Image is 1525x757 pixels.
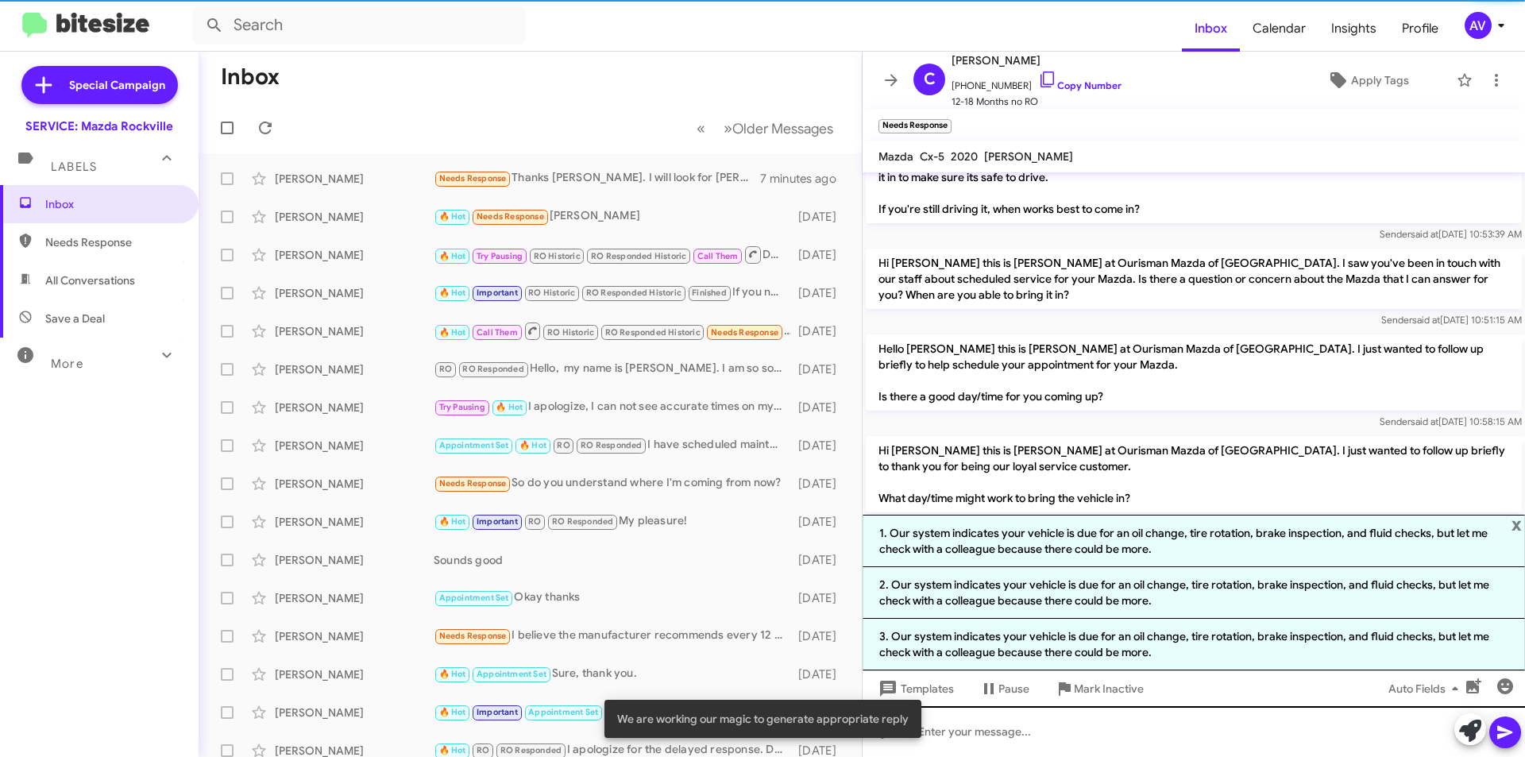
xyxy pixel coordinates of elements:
span: Try Pausing [439,402,485,412]
span: Mazda [878,149,913,164]
span: Labels [51,160,97,174]
p: Hi [PERSON_NAME] this is [PERSON_NAME] at Ourisman Mazda of [GEOGRAPHIC_DATA]. I saw you've been ... [866,249,1522,309]
span: Special Campaign [69,77,165,93]
small: Needs Response [878,119,952,133]
button: Next [714,112,843,145]
div: 7 minutes ago [760,171,849,187]
span: We are working our magic to generate appropriate reply [617,711,909,727]
button: Previous [687,112,715,145]
div: [DATE] [790,247,849,263]
div: [DATE] [790,514,849,530]
span: Insights [1318,6,1389,52]
nav: Page navigation example [688,112,843,145]
div: [PERSON_NAME] [275,438,434,454]
a: Calendar [1240,6,1318,52]
span: 🔥 Hot [439,211,466,222]
span: RO Responded [500,745,562,755]
span: Appointment Set [528,707,598,717]
div: [PERSON_NAME] [434,207,790,226]
div: AV [1465,12,1492,39]
span: Needs Response [439,173,507,183]
span: RO [557,440,569,450]
div: Thanks [PERSON_NAME]. I will look for [PERSON_NAME]'s coupons in a couple months when I am due fo... [434,169,760,187]
div: SERVICE: Mazda Rockville [25,118,173,134]
span: x [1511,515,1522,534]
span: [PHONE_NUMBER] [952,70,1122,94]
span: said at [1411,228,1438,240]
div: My pleasure! [434,512,790,531]
div: Sure, thank you. [434,665,790,683]
span: Auto Fields [1388,674,1465,703]
a: Copy Number [1038,79,1122,91]
span: RO [439,364,452,374]
div: Regarding a loaner please feel free to schedule your appointment but please keep in mind that loa... [434,703,790,721]
span: Inbox [45,196,180,212]
div: If you need any assistance in the future, feel free to reach out. Stay safe! [434,284,790,302]
span: 🔥 Hot [439,669,466,679]
div: [PERSON_NAME] [275,666,434,682]
h1: Inbox [221,64,280,90]
div: [PERSON_NAME] [275,552,434,568]
div: [DATE] [790,285,849,301]
a: Special Campaign [21,66,178,104]
span: Finished [692,288,727,298]
span: Sender [DATE] 10:51:15 AM [1381,314,1522,326]
span: Sender [DATE] 10:53:39 AM [1380,228,1522,240]
span: Important [477,707,518,717]
span: 🔥 Hot [439,516,466,527]
span: Apply Tags [1351,66,1409,95]
span: 2020 [951,149,978,164]
button: AV [1451,12,1508,39]
div: [DATE] [790,400,849,415]
span: 🔥 Hot [439,707,466,717]
div: Okay thanks [434,589,790,607]
div: [DATE] [790,361,849,377]
span: said at [1411,415,1438,427]
span: RO Responded Historic [591,251,686,261]
p: Hi [PERSON_NAME] it's [PERSON_NAME] at Ourisman Mazda of [GEOGRAPHIC_DATA]. I just wanted to chec... [866,131,1522,223]
div: Hello, my name is [PERSON_NAME]. I am so sorry to hear that! May I ask why the visit was disappoi... [434,360,790,378]
li: 2. Our system indicates your vehicle is due for an oil change, tire rotation, brake inspection, a... [863,567,1525,619]
div: I have scheduled maintenance for this afternoon. [434,436,790,454]
span: RO [528,516,541,527]
div: [PERSON_NAME] [275,628,434,644]
span: Needs Response [711,327,778,338]
span: Needs Response [439,478,507,489]
span: [PERSON_NAME] [952,51,1122,70]
div: [PERSON_NAME] [275,400,434,415]
span: All Conversations [45,272,135,288]
div: I apologize, I can not see accurate times on my end. I would recommend calling the store at [PHON... [434,398,790,416]
span: 🔥 Hot [439,251,466,261]
a: Inbox [1182,6,1240,52]
div: [PERSON_NAME] [275,590,434,606]
span: Needs Response [477,211,544,222]
span: RO Historic [534,251,581,261]
div: I believe the manufacturer recommends every 12 months, but I appear to be receiving service reque... [434,627,790,645]
span: Call Them [697,251,739,261]
span: Needs Response [439,631,507,641]
span: Profile [1389,6,1451,52]
div: [PERSON_NAME] [275,361,434,377]
div: [DATE] [790,552,849,568]
div: [PERSON_NAME] [275,323,434,339]
span: Sender [DATE] 10:58:15 AM [1380,415,1522,427]
span: C [924,67,936,92]
span: Appointment Set [477,669,546,679]
span: 🔥 Hot [439,327,466,338]
li: 3. Our system indicates your vehicle is due for an oil change, tire rotation, brake inspection, a... [863,619,1525,670]
div: [PERSON_NAME] [275,247,434,263]
span: Save a Deal [45,311,105,326]
li: 1. Our system indicates your vehicle is due for an oil change, tire rotation, brake inspection, a... [863,515,1525,567]
div: [PERSON_NAME] [275,171,434,187]
div: [PERSON_NAME] [275,514,434,530]
span: Templates [875,674,954,703]
span: » [724,118,732,138]
button: Mark Inactive [1042,674,1156,703]
span: 🔥 Hot [439,288,466,298]
span: Appointment Set [439,440,509,450]
div: [PERSON_NAME] [275,285,434,301]
div: [DATE] [790,476,849,492]
span: Mark Inactive [1074,674,1144,703]
span: Pause [998,674,1029,703]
